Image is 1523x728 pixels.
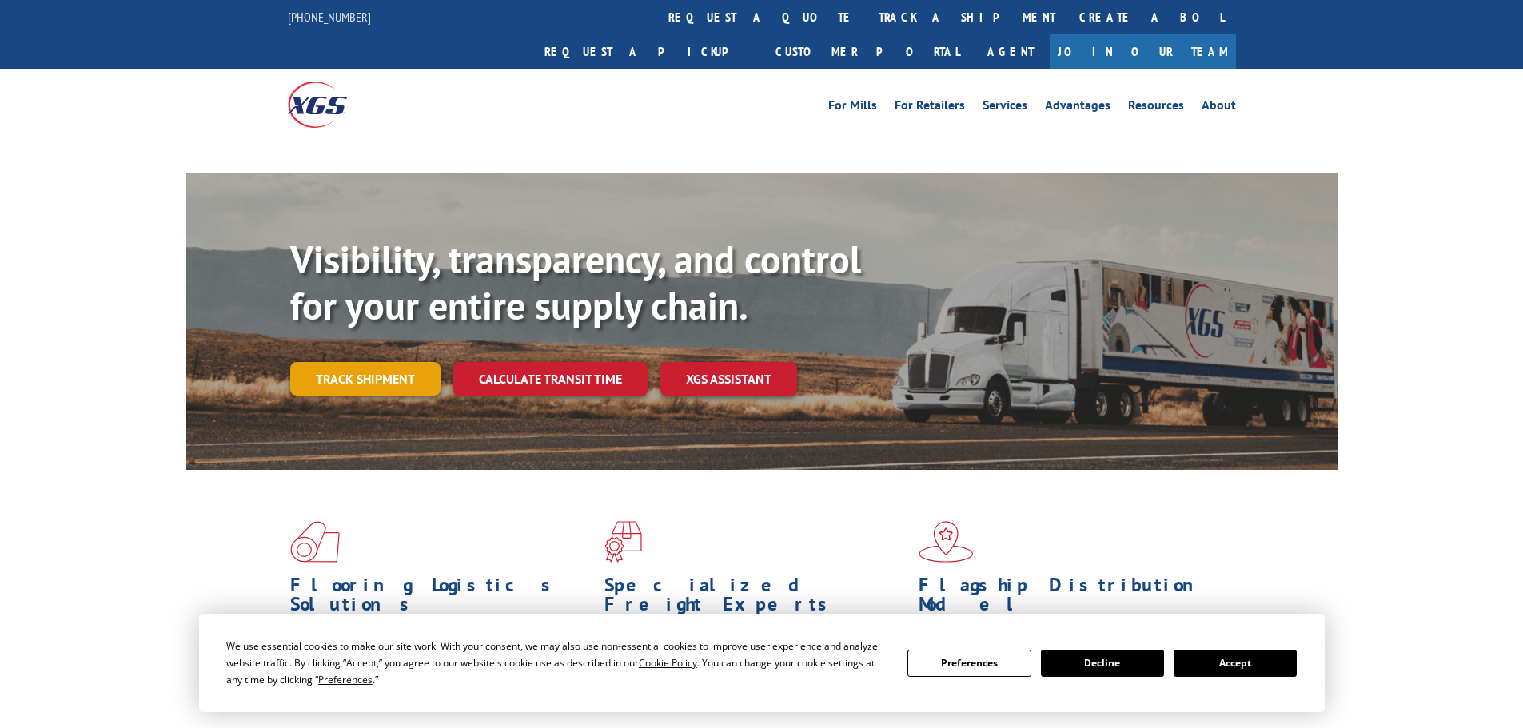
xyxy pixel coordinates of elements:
[895,99,965,117] a: For Retailers
[1041,650,1164,677] button: Decline
[290,575,592,622] h1: Flooring Logistics Solutions
[919,521,974,563] img: xgs-icon-flagship-distribution-model-red
[660,362,797,396] a: XGS ASSISTANT
[1174,650,1297,677] button: Accept
[290,521,340,563] img: xgs-icon-total-supply-chain-intelligence-red
[604,521,642,563] img: xgs-icon-focused-on-flooring-red
[226,638,888,688] div: We use essential cookies to make our site work. With your consent, we may also use non-essential ...
[199,614,1325,712] div: Cookie Consent Prompt
[288,9,371,25] a: [PHONE_NUMBER]
[604,575,907,622] h1: Specialized Freight Experts
[983,99,1027,117] a: Services
[919,575,1221,622] h1: Flagship Distribution Model
[1128,99,1184,117] a: Resources
[453,362,648,396] a: Calculate transit time
[907,650,1031,677] button: Preferences
[639,656,697,670] span: Cookie Policy
[763,34,971,69] a: Customer Portal
[532,34,763,69] a: Request a pickup
[1045,99,1110,117] a: Advantages
[971,34,1050,69] a: Agent
[290,362,441,396] a: Track shipment
[828,99,877,117] a: For Mills
[290,234,861,330] b: Visibility, transparency, and control for your entire supply chain.
[1050,34,1236,69] a: Join Our Team
[1202,99,1236,117] a: About
[318,673,373,686] span: Preferences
